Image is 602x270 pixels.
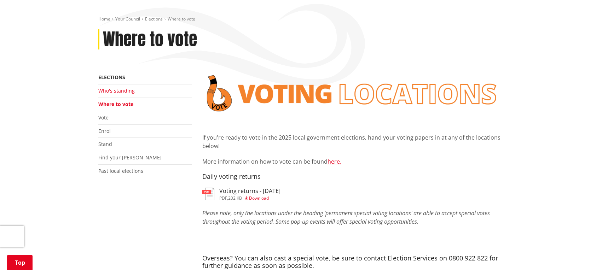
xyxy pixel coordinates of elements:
a: Voting returns - [DATE] pdf,202 KB Download [202,188,280,200]
nav: breadcrumb [98,16,504,22]
span: Download [249,195,269,201]
p: If you're ready to vote in the 2025 local government elections, hand your voting papers in at any... [202,133,504,150]
a: Stand [98,141,112,147]
h3: Voting returns - [DATE] [219,188,280,194]
span: 202 KB [228,195,242,201]
a: Where to vote [98,101,133,107]
a: Find your [PERSON_NAME] [98,154,162,161]
a: Vote [98,114,109,121]
a: Enrol [98,128,111,134]
a: Top [7,255,33,270]
h4: Daily voting returns [202,173,504,181]
a: Home [98,16,110,22]
a: Your Council [115,16,140,22]
span: pdf [219,195,227,201]
img: voting locations banner [202,71,504,116]
iframe: Messenger Launcher [569,240,595,266]
a: Elections [145,16,163,22]
span: Where to vote [168,16,195,22]
a: here. [328,158,341,165]
em: Please note, only the locations under the heading 'permanent special voting locations' are able t... [202,209,490,225]
a: Who's standing [98,87,135,94]
div: , [219,196,280,200]
p: More information on how to vote can be found [202,157,504,166]
img: document-pdf.svg [202,188,214,200]
h4: Overseas? You can also cast a special vote, be sure to contact Election Services on 0800 922 822 ... [202,254,504,270]
h1: Where to vote [103,29,197,50]
a: Elections [98,74,125,81]
a: Past local elections [98,168,143,174]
